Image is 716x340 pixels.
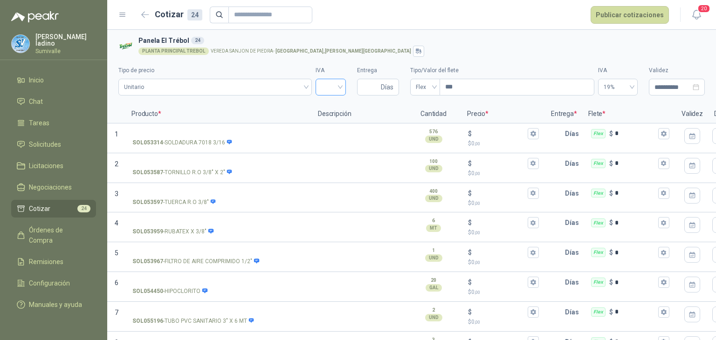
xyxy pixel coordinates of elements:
span: Cotizar [29,204,50,214]
p: $ [609,247,613,258]
div: Flex [591,129,606,138]
strong: SOL053597 [132,198,163,207]
span: Unitario [124,80,306,94]
label: Entrega [357,66,399,75]
div: 24 [187,9,202,20]
a: Configuración [11,274,96,292]
p: $ [609,158,613,169]
p: - SOLDADURA 7018 3/16 [132,138,233,147]
button: Flex $ [658,247,669,258]
p: - TUBO PVC SANITARIO 3" X 6 MT [132,317,255,326]
span: Remisiones [29,257,63,267]
strong: [GEOGRAPHIC_DATA] , [PERSON_NAME][GEOGRAPHIC_DATA] [275,48,411,54]
p: $ [468,169,539,178]
p: 400 [429,188,438,195]
p: 100 [429,158,438,165]
input: $$0,00 [474,160,526,167]
a: Tareas [11,114,96,132]
span: Órdenes de Compra [29,225,87,245]
span: ,00 [475,290,480,295]
input: Flex $ [615,308,656,315]
p: $ [468,139,539,148]
p: - TUERCA R.O 3/8" [132,198,216,207]
button: $$0,00 [528,247,539,258]
span: Manuales y ayuda [29,299,82,310]
p: Entrega [545,105,583,123]
div: Flex [591,218,606,228]
p: $ [468,258,539,267]
span: 0 [471,170,480,177]
div: UND [425,136,442,143]
p: - RUBATEX X 3/8" [132,227,214,236]
span: Configuración [29,278,70,288]
button: Flex $ [658,128,669,139]
p: Días [565,184,583,203]
p: 20 [431,277,436,284]
p: [PERSON_NAME] ladino [35,34,96,47]
p: $ [609,129,613,139]
p: $ [468,129,472,139]
p: 576 [429,128,438,136]
input: $$0,00 [474,130,526,137]
button: 20 [688,7,705,23]
p: $ [609,188,613,198]
label: Validez [649,66,705,75]
button: Flex $ [658,306,669,318]
button: $$0,00 [528,188,539,199]
input: $$0,00 [474,279,526,286]
span: Solicitudes [29,139,61,150]
span: 0 [471,200,480,206]
span: Chat [29,96,43,107]
div: PLANTA PRINCIPAL TREBOL [138,48,209,55]
p: $ [468,188,472,198]
button: $$0,00 [528,277,539,288]
p: $ [468,247,472,258]
button: Publicar cotizaciones [591,6,669,24]
p: $ [468,307,472,317]
div: UND [425,314,442,321]
strong: SOL054450 [132,287,163,296]
span: 0 [471,319,480,325]
h3: Panela El Trébol [138,35,701,46]
button: Flex $ [658,217,669,228]
a: Manuales y ayuda [11,296,96,313]
span: Días [381,79,393,95]
span: 2 [115,160,118,168]
span: Tareas [29,118,49,128]
a: Licitaciones [11,157,96,175]
div: UND [425,195,442,202]
img: Logo peakr [11,11,59,22]
label: Tipo/Valor del flete [410,66,594,75]
p: Días [565,213,583,232]
p: $ [609,277,613,287]
h2: Cotizar [155,8,202,21]
div: Flex [591,159,606,168]
p: Precio [461,105,545,123]
button: Flex $ [658,158,669,169]
p: Días [565,124,583,143]
button: $$0,00 [528,158,539,169]
label: IVA [316,66,346,75]
input: SOL053587-TORNILLO R.O 3/8" X 2" [132,160,306,167]
p: Días [565,154,583,173]
p: $ [468,218,472,228]
span: 0 [471,259,480,265]
span: Inicio [29,75,44,85]
input: $$0,00 [474,219,526,226]
input: Flex $ [615,130,656,137]
p: $ [468,277,472,287]
div: Flex [591,248,606,257]
p: $ [609,218,613,228]
div: 24 [191,37,204,44]
span: ,00 [475,141,480,146]
span: 5 [115,249,118,257]
span: Negociaciones [29,182,72,192]
p: Días [565,303,583,321]
p: Producto [126,105,312,123]
div: MT [426,224,441,232]
input: Flex $ [615,279,656,286]
a: Negociaciones [11,178,96,196]
span: 19% [604,80,632,94]
span: Flex [416,80,434,94]
span: 3 [115,190,118,197]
